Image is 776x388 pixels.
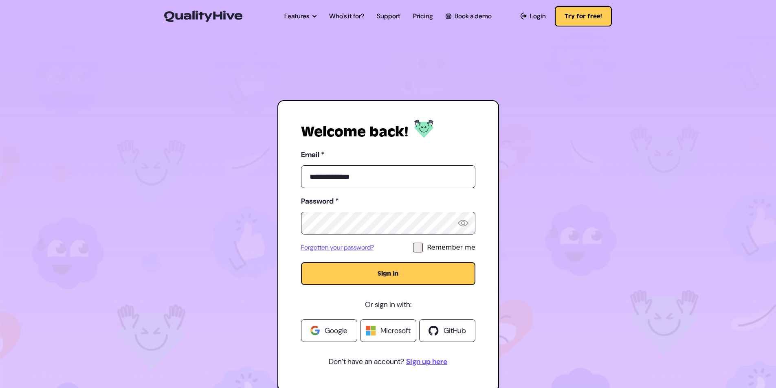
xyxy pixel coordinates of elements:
a: Features [284,11,317,21]
button: Try for free! [555,6,612,26]
img: QualityHive - Bug Tracking Tool [164,11,242,22]
img: Reveal Password [458,220,468,226]
span: Microsoft [380,325,411,336]
h1: Welcome back! [301,124,408,140]
a: Microsoft [360,319,416,342]
label: Password * [301,195,475,208]
a: Who's it for? [329,11,364,21]
a: Login [521,11,546,21]
img: Google [310,326,320,335]
div: Remember me [427,243,475,252]
a: Support [377,11,400,21]
p: Or sign in with: [301,298,475,311]
a: Sign up here [406,355,447,368]
span: Google [325,325,347,336]
a: Forgotten your password? [301,243,374,252]
label: Email * [301,148,475,161]
a: Google [301,319,357,342]
a: GitHub [419,319,475,342]
img: Windows [366,326,376,335]
span: Login [530,11,546,21]
img: Github [429,326,439,336]
img: Book a QualityHive Demo [446,13,451,19]
a: Pricing [413,11,433,21]
p: Don’t have an account? [301,355,475,368]
button: Sign in [301,262,475,285]
span: GitHub [444,325,466,336]
a: Book a demo [446,11,491,21]
img: Log in to QualityHive [414,120,434,138]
